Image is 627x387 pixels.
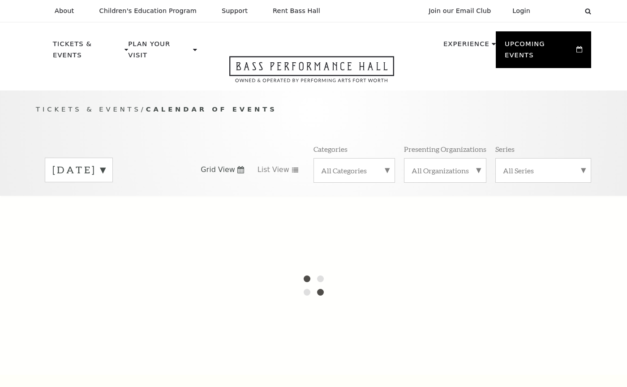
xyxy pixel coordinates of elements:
[52,163,105,177] label: [DATE]
[222,7,248,15] p: Support
[404,144,486,154] p: Presenting Organizations
[273,7,320,15] p: Rent Bass Hall
[55,7,74,15] p: About
[321,166,387,175] label: All Categories
[505,39,574,66] p: Upcoming Events
[128,39,191,66] p: Plan Your Visit
[495,144,515,154] p: Series
[146,105,277,113] span: Calendar of Events
[545,7,576,15] select: Select:
[36,104,591,115] p: /
[503,166,584,175] label: All Series
[258,165,289,175] span: List View
[443,39,490,55] p: Experience
[313,144,348,154] p: Categories
[201,165,235,175] span: Grid View
[36,105,141,113] span: Tickets & Events
[53,39,122,66] p: Tickets & Events
[412,166,479,175] label: All Organizations
[99,7,197,15] p: Children's Education Program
